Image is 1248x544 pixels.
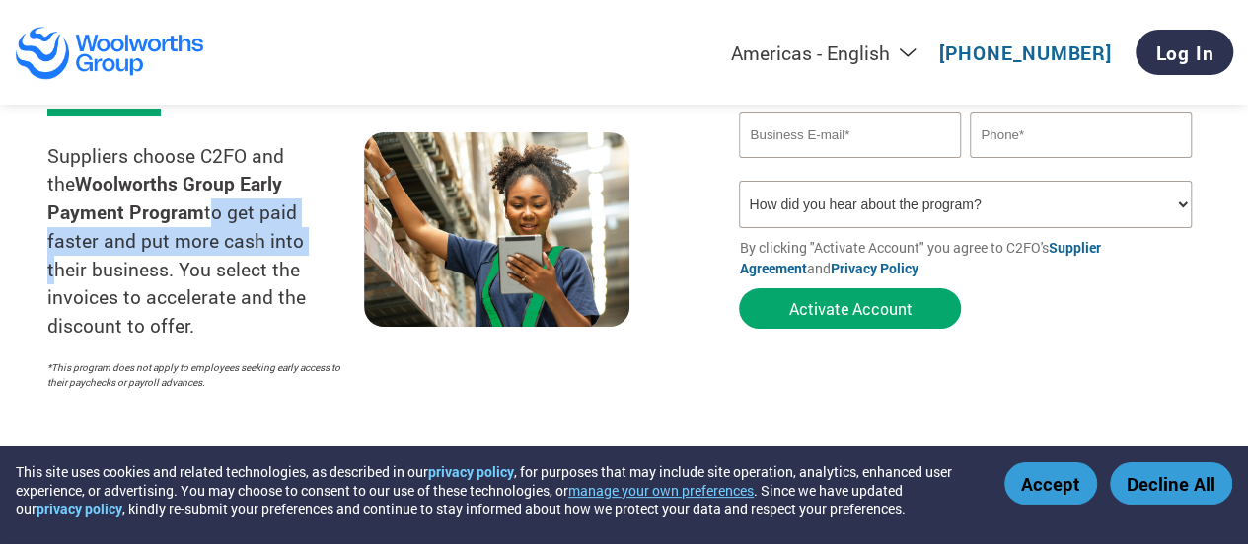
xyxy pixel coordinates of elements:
[47,142,364,342] p: Suppliers choose C2FO and the to get paid faster and put more cash into their business. You selec...
[568,481,754,500] button: manage your own preferences
[15,26,205,80] img: Woolworths Group
[47,171,282,224] strong: Woolworths Group Early Payment Program
[364,132,629,327] img: supply chain worker
[37,500,122,518] a: privacy policy
[939,40,1112,65] a: [PHONE_NUMBER]
[428,462,514,481] a: privacy policy
[47,360,344,390] p: *This program does not apply to employees seeking early access to their paychecks or payroll adva...
[830,259,918,277] a: Privacy Policy
[1004,462,1097,505] button: Accept
[1136,30,1233,75] a: Log In
[970,160,1191,173] div: Inavlid Phone Number
[1110,462,1232,505] button: Decline All
[739,237,1201,278] p: By clicking "Activate Account" you agree to C2FO's and
[739,112,960,158] input: Invalid Email format
[739,238,1100,277] a: Supplier Agreement
[970,112,1191,158] input: Phone*
[739,288,961,329] button: Activate Account
[739,160,960,173] div: Inavlid Email Address
[16,462,976,518] div: This site uses cookies and related technologies, as described in our , for purposes that may incl...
